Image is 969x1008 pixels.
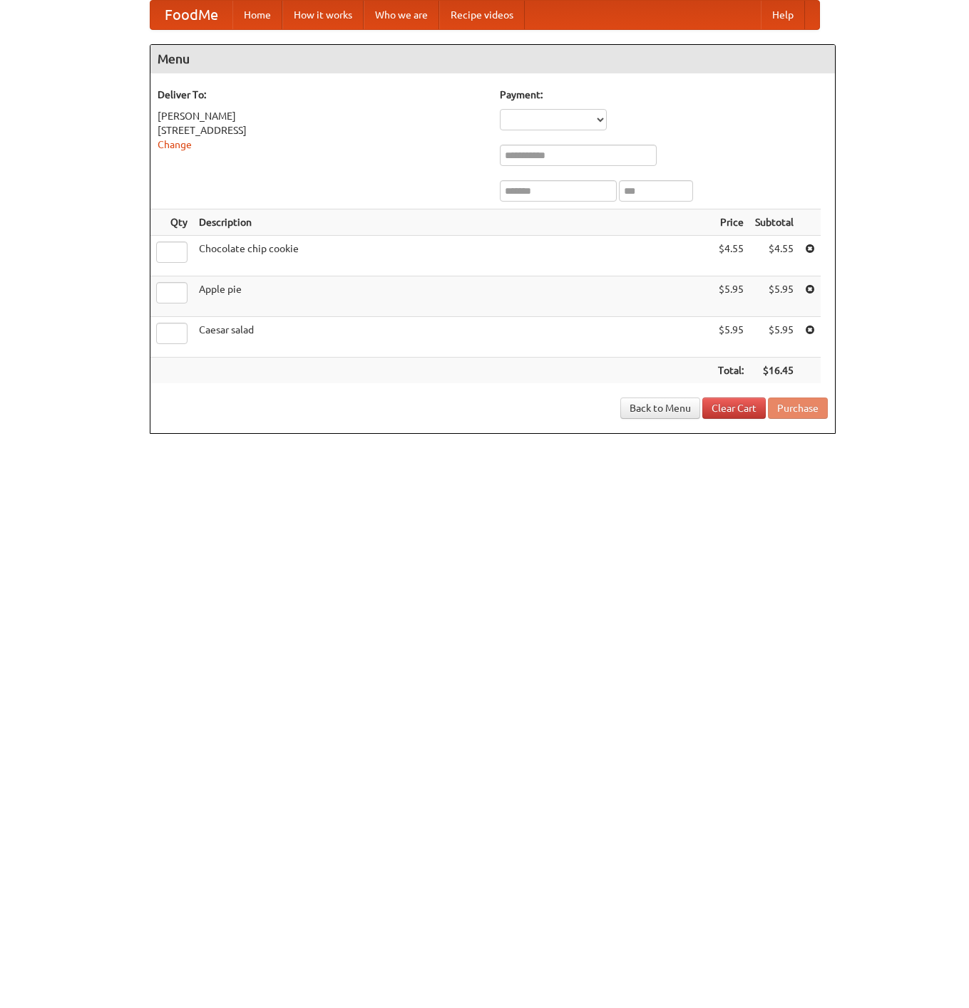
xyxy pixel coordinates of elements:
[712,209,749,236] th: Price
[158,139,192,150] a: Change
[439,1,525,29] a: Recipe videos
[150,45,835,73] h4: Menu
[282,1,364,29] a: How it works
[620,398,700,419] a: Back to Menu
[150,1,232,29] a: FoodMe
[702,398,766,419] a: Clear Cart
[712,317,749,358] td: $5.95
[749,209,799,236] th: Subtotal
[193,317,712,358] td: Caesar salad
[193,276,712,317] td: Apple pie
[193,236,712,276] td: Chocolate chip cookie
[158,109,486,123] div: [PERSON_NAME]
[749,317,799,358] td: $5.95
[749,236,799,276] td: $4.55
[712,276,749,317] td: $5.95
[768,398,828,419] button: Purchase
[761,1,805,29] a: Help
[193,209,712,236] th: Description
[232,1,282,29] a: Home
[749,276,799,317] td: $5.95
[158,88,486,102] h5: Deliver To:
[158,123,486,137] div: [STREET_ADDRESS]
[500,88,828,102] h5: Payment:
[364,1,439,29] a: Who we are
[150,209,193,236] th: Qty
[712,358,749,384] th: Total:
[749,358,799,384] th: $16.45
[712,236,749,276] td: $4.55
